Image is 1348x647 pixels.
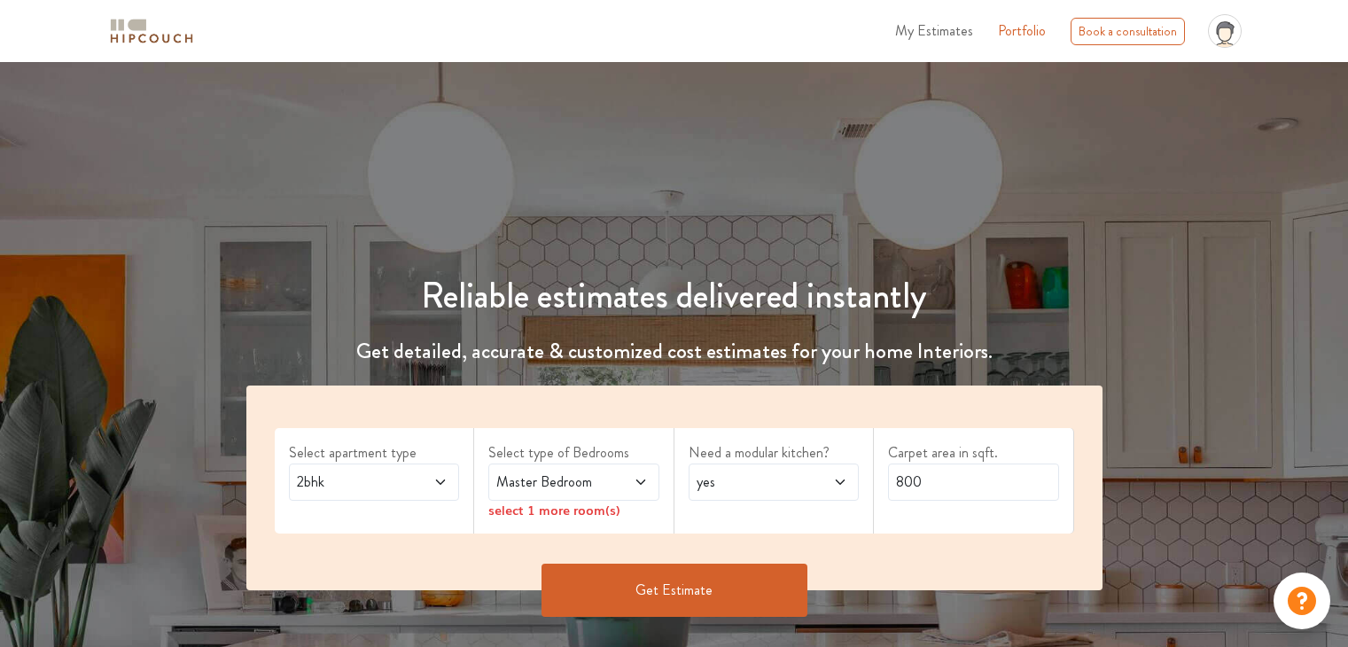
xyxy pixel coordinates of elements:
button: Get Estimate [542,564,807,617]
label: Select apartment type [289,442,460,464]
h1: Reliable estimates delivered instantly [236,275,1113,317]
img: logo-horizontal.svg [107,16,196,47]
label: Need a modular kitchen? [689,442,860,464]
div: select 1 more room(s) [488,501,659,519]
input: Enter area sqft [888,464,1059,501]
div: Book a consultation [1071,18,1185,45]
label: Carpet area in sqft. [888,442,1059,464]
h4: Get detailed, accurate & customized cost estimates for your home Interiors. [236,339,1113,364]
span: yes [693,472,809,493]
label: Select type of Bedrooms [488,442,659,464]
span: logo-horizontal.svg [107,12,196,51]
span: Master Bedroom [493,472,609,493]
span: My Estimates [895,20,973,41]
span: 2bhk [293,472,409,493]
a: Portfolio [998,20,1046,42]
